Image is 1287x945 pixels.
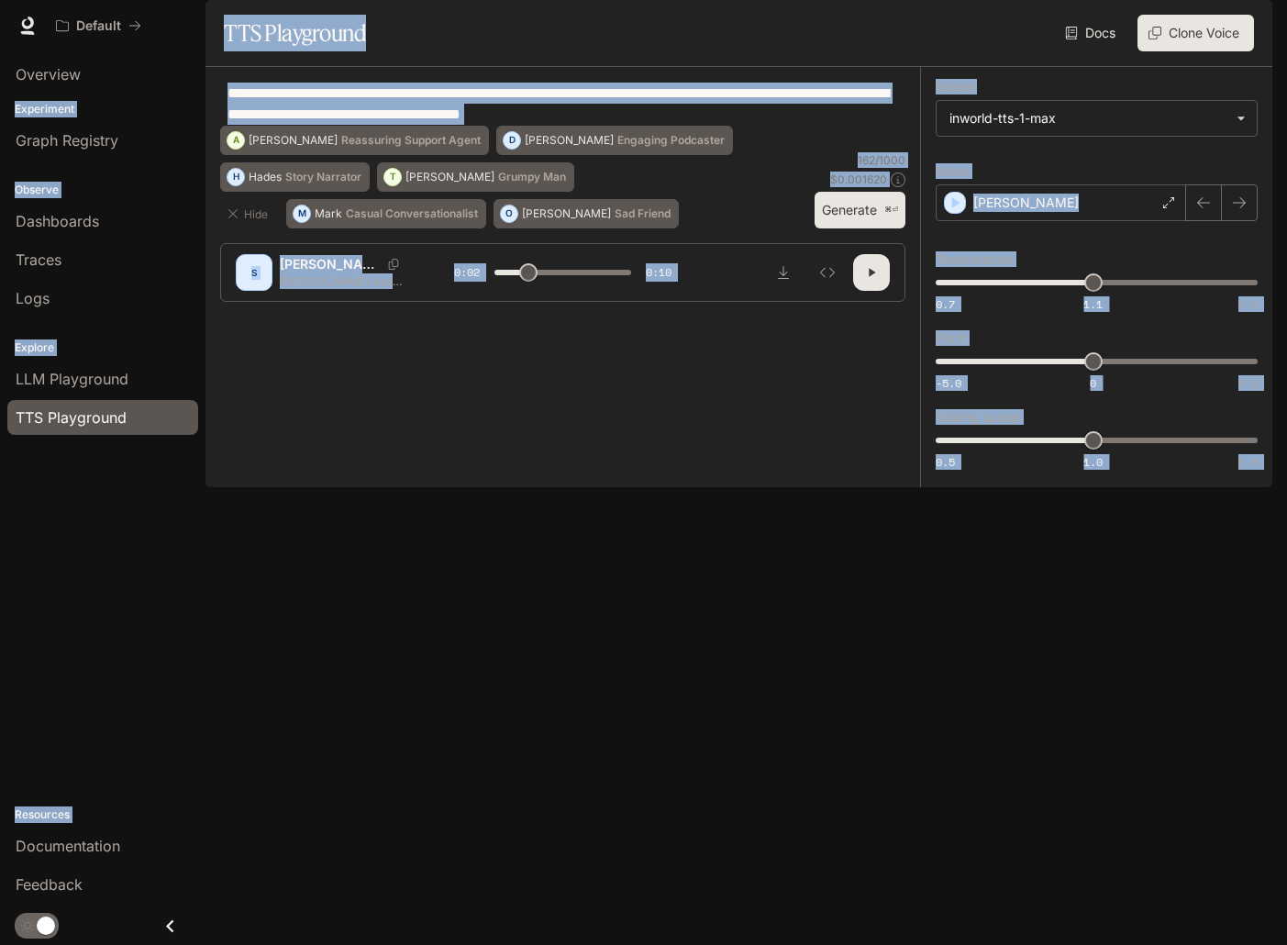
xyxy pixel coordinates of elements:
[384,162,401,192] div: T
[525,135,614,146] p: [PERSON_NAME]
[815,192,905,229] button: Generate⌘⏎
[615,208,671,219] p: Sad Friend
[224,15,366,51] h1: TTS Playground
[936,411,1020,424] p: Talking speed
[315,208,342,219] p: Mark
[858,152,905,168] p: 162 / 1000
[498,172,566,183] p: Grumpy Man
[1061,15,1123,51] a: Docs
[239,258,269,287] div: S
[405,172,494,183] p: [PERSON_NAME]
[285,172,361,183] p: Story Narrator
[1090,375,1096,391] span: 0
[936,332,966,345] p: Pitch
[1083,454,1103,470] span: 1.0
[454,263,480,282] span: 0:02
[1083,296,1103,312] span: 1.1
[884,205,898,216] p: ⌘⏎
[973,194,1079,212] p: [PERSON_NAME]
[76,18,121,34] p: Default
[617,135,725,146] p: Engaging Podcaster
[227,126,244,155] div: A
[949,109,1227,128] div: inworld-tts-1-max
[522,208,611,219] p: [PERSON_NAME]
[646,263,671,282] span: 0:10
[936,81,973,94] p: Model
[286,199,486,228] button: MMarkCasual Conversationalist
[249,135,338,146] p: [PERSON_NAME]
[227,162,244,192] div: H
[936,296,955,312] span: 0.7
[1137,15,1254,51] button: Clone Voice
[936,454,955,470] span: 0.5
[220,199,279,228] button: Hide
[501,199,517,228] div: O
[936,253,1013,266] p: Temperature
[220,162,370,192] button: HHadesStory Narrator
[377,162,574,192] button: T[PERSON_NAME]Grumpy Man
[280,273,410,289] p: [PERSON_NAME] was sitting with CEO Dail, Loser [PERSON_NAME], and [PERSON_NAME] AKA the ruler of ...
[48,7,150,44] button: All workspaces
[381,259,406,270] button: Copy Voice ID
[504,126,520,155] div: D
[1238,454,1258,470] span: 1.5
[1238,296,1258,312] span: 1.5
[937,101,1257,136] div: inworld-tts-1-max
[341,135,481,146] p: Reassuring Support Agent
[346,208,478,219] p: Casual Conversationalist
[494,199,679,228] button: O[PERSON_NAME]Sad Friend
[280,255,381,273] p: [PERSON_NAME]
[936,375,961,391] span: -5.0
[496,126,733,155] button: D[PERSON_NAME]Engaging Podcaster
[765,254,802,291] button: Download audio
[936,165,969,178] p: Voice
[830,172,887,187] p: $ 0.001620
[294,199,310,228] div: M
[220,126,489,155] button: A[PERSON_NAME]Reassuring Support Agent
[249,172,282,183] p: Hades
[1238,375,1258,391] span: 5.0
[809,254,846,291] button: Inspect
